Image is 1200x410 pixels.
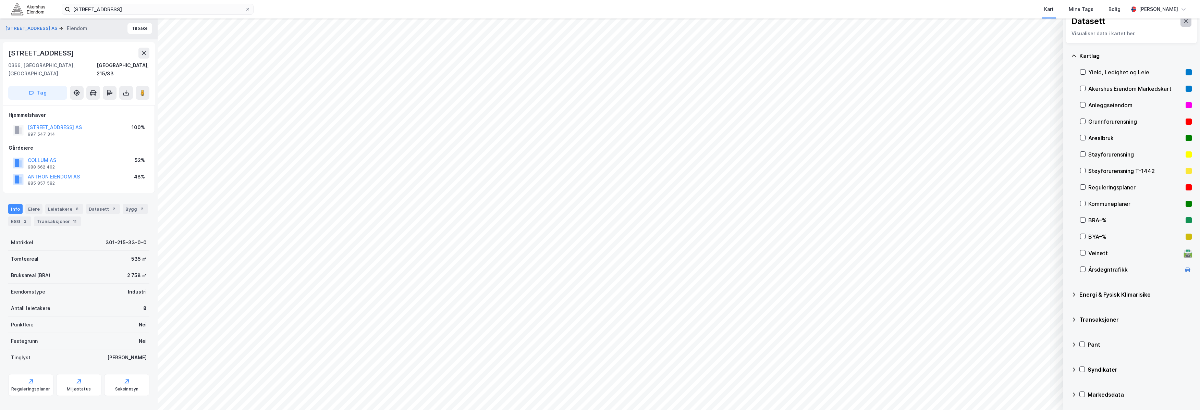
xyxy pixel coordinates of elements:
div: 52% [135,156,145,164]
div: Gårdeiere [9,144,149,152]
div: Tinglyst [11,353,30,362]
div: BRA–% [1088,216,1183,224]
div: 535 ㎡ [131,255,147,263]
div: Leietakere [45,204,83,214]
div: Årsdøgntrafikk [1088,265,1181,274]
div: 301-215-33-0-0 [106,238,147,247]
div: Kart [1044,5,1054,13]
div: Akershus Eiendom Markedskart [1088,85,1183,93]
div: Støyforurensning [1088,150,1183,159]
div: Kontrollprogram for chat [1166,377,1200,410]
div: Mine Tags [1069,5,1093,13]
div: Bruksareal (BRA) [11,271,50,279]
div: [PERSON_NAME] [107,353,147,362]
input: Søk på adresse, matrikkel, gårdeiere, leietakere eller personer [70,4,245,14]
div: Datasett [1072,16,1105,27]
div: Industri [128,288,147,296]
div: Matrikkel [11,238,33,247]
div: Markedsdata [1088,390,1192,399]
div: [STREET_ADDRESS] [8,48,75,59]
div: Grunnforurensning [1088,117,1183,126]
div: Syndikater [1088,365,1192,374]
div: Punktleie [11,321,34,329]
div: Info [8,204,23,214]
div: 885 857 582 [28,181,55,186]
div: Energi & Fysisk Klimarisiko [1079,290,1192,299]
div: Transaksjoner [1079,315,1192,324]
div: 2 [138,206,145,212]
div: Visualiser data i kartet her. [1072,29,1191,38]
button: Tilbake [127,23,152,34]
div: 997 547 314 [28,132,55,137]
button: Tag [8,86,67,100]
div: Kommuneplaner [1088,200,1183,208]
button: [STREET_ADDRESS] AS [5,25,59,32]
div: 2 [110,206,117,212]
div: Tomteareal [11,255,38,263]
div: Antall leietakere [11,304,50,312]
div: 8 [143,304,147,312]
div: [GEOGRAPHIC_DATA], 215/33 [97,61,149,78]
div: Anleggseiendom [1088,101,1183,109]
div: Yield, Ledighet og Leie [1088,68,1183,76]
div: Reguleringsplaner [11,386,50,392]
div: Pant [1088,340,1192,349]
div: Nei [139,321,147,329]
div: Datasett [86,204,120,214]
div: Eiendom [67,24,87,33]
iframe: Chat Widget [1166,377,1200,410]
div: Saksinnsyn [115,386,139,392]
div: Bygg [123,204,148,214]
div: Festegrunn [11,337,38,345]
div: 0366, [GEOGRAPHIC_DATA], [GEOGRAPHIC_DATA] [8,61,97,78]
div: Kartlag [1079,52,1192,60]
div: 2 758 ㎡ [127,271,147,279]
img: akershus-eiendom-logo.9091f326c980b4bce74ccdd9f866810c.svg [11,3,45,15]
div: 2 [22,218,28,225]
div: 100% [132,123,145,132]
div: Nei [139,337,147,345]
div: Eiere [25,204,42,214]
div: Hjemmelshaver [9,111,149,119]
div: BYA–% [1088,233,1183,241]
div: [PERSON_NAME] [1139,5,1178,13]
div: Eiendomstype [11,288,45,296]
div: Veinett [1088,249,1181,257]
div: Arealbruk [1088,134,1183,142]
div: 48% [134,173,145,181]
div: ESG [8,216,31,226]
div: Reguleringsplaner [1088,183,1183,191]
div: 988 662 402 [28,164,55,170]
div: 8 [74,206,81,212]
div: 11 [71,218,78,225]
div: 🛣️ [1183,249,1192,258]
div: Transaksjoner [34,216,81,226]
div: Bolig [1109,5,1121,13]
div: Støyforurensning T-1442 [1088,167,1183,175]
div: Miljøstatus [67,386,91,392]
